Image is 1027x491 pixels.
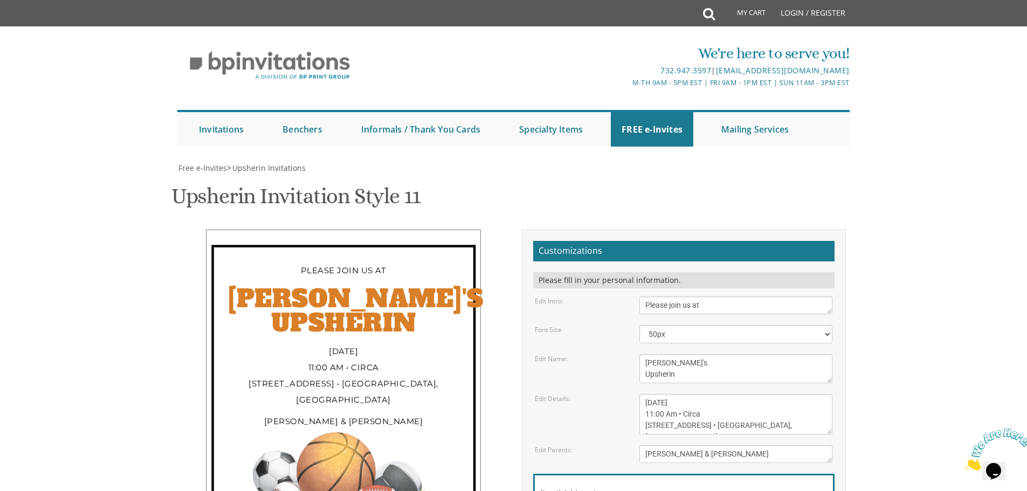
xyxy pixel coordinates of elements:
img: BP Invitation Loft [177,43,362,88]
textarea: [PERSON_NAME]'s Upsherin [639,354,832,383]
textarea: [DATE] 11:00 Am • Circa [STREET_ADDRESS] • [GEOGRAPHIC_DATA], [GEOGRAPHIC_DATA] [639,394,832,434]
a: Upsherin Invitations [231,163,306,173]
a: Informals / Thank You Cards [350,112,491,147]
textarea: Please join us at [639,296,832,314]
a: Specialty Items [508,112,594,147]
a: My Cart [714,1,773,28]
label: Edit Details: [535,394,570,403]
div: [DATE] 11:00 Am • Circa [STREET_ADDRESS] • [GEOGRAPHIC_DATA], [GEOGRAPHIC_DATA] [228,343,459,408]
div: Please join us at [228,262,459,279]
label: Font Size [535,325,562,334]
div: M-Th 9am - 5pm EST | Fri 9am - 1pm EST | Sun 11am - 3pm EST [402,77,850,88]
h2: Customizations [533,241,835,261]
span: > [227,163,306,173]
label: Edit Intro: [535,296,563,306]
a: [EMAIL_ADDRESS][DOMAIN_NAME] [716,65,850,75]
a: Free e-Invites [177,163,227,173]
iframe: chat widget [960,424,1027,475]
div: Please fill in your personal information. [533,272,835,288]
a: 732.947.3597 [660,65,711,75]
a: Mailing Services [711,112,799,147]
a: Invitations [188,112,254,147]
span: Free e-Invites [178,163,227,173]
a: Benchers [272,112,333,147]
label: Edit Parents: [535,445,573,454]
a: FREE e-Invites [611,112,693,147]
h1: Upsherin Invitation Style 11 [171,184,421,216]
div: [PERSON_NAME]'s Upsherin [228,279,459,343]
div: | [402,64,850,77]
label: Edit Name: [535,354,568,363]
textarea: [PERSON_NAME] & [PERSON_NAME] [639,445,832,463]
div: We're here to serve you! [402,43,850,64]
img: Chat attention grabber [4,4,71,47]
span: Upsherin Invitations [232,163,306,173]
